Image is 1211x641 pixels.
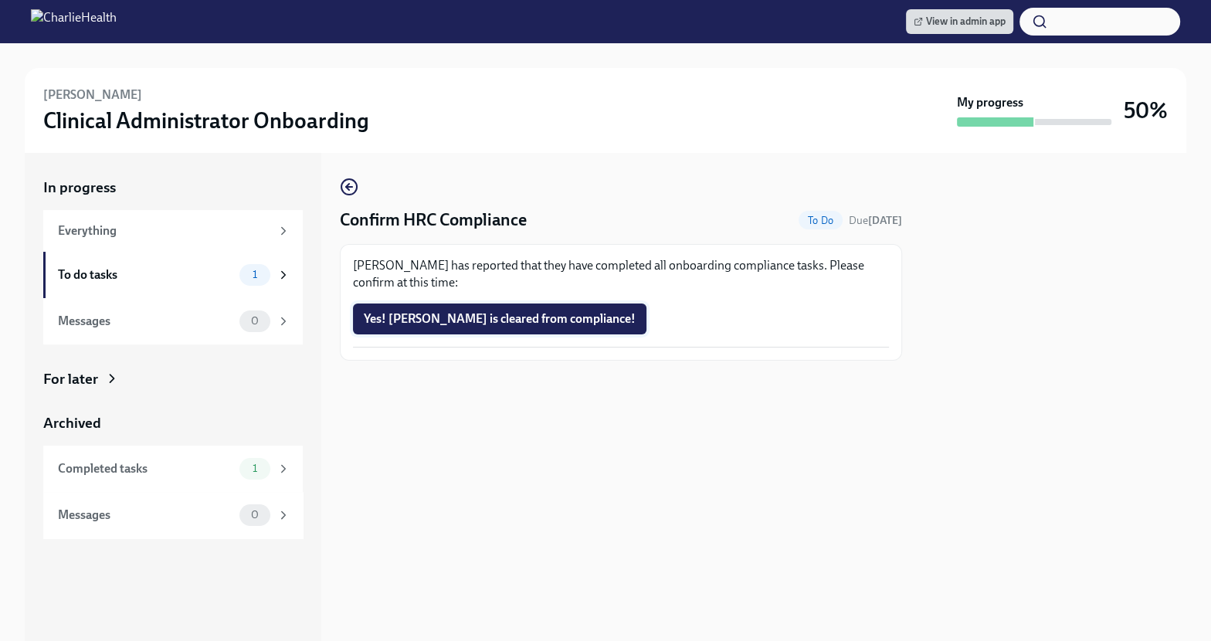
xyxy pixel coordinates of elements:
[242,315,268,327] span: 0
[243,269,266,280] span: 1
[340,209,527,232] h4: Confirm HRC Compliance
[43,210,303,252] a: Everything
[242,509,268,521] span: 0
[353,304,646,334] button: Yes! [PERSON_NAME] is cleared from compliance!
[799,215,843,226] span: To Do
[43,369,98,389] div: For later
[353,257,889,291] p: [PERSON_NAME] has reported that they have completed all onboarding compliance tasks. Please confi...
[43,492,303,538] a: Messages0
[849,214,902,227] span: Due
[31,9,117,34] img: CharlieHealth
[914,14,1006,29] span: View in admin app
[906,9,1013,34] a: View in admin app
[43,413,303,433] a: Archived
[58,222,270,239] div: Everything
[43,86,142,103] h6: [PERSON_NAME]
[43,446,303,492] a: Completed tasks1
[58,507,233,524] div: Messages
[43,107,369,134] h3: Clinical Administrator Onboarding
[868,214,902,227] strong: [DATE]
[243,463,266,474] span: 1
[58,266,233,283] div: To do tasks
[43,252,303,298] a: To do tasks1
[364,311,636,327] span: Yes! [PERSON_NAME] is cleared from compliance!
[58,460,233,477] div: Completed tasks
[1124,97,1168,124] h3: 50%
[43,298,303,344] a: Messages0
[957,94,1023,111] strong: My progress
[43,369,303,389] a: For later
[43,178,303,198] a: In progress
[849,213,902,228] span: September 8th, 2025 10:00
[58,313,233,330] div: Messages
